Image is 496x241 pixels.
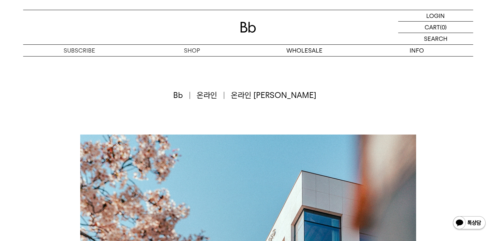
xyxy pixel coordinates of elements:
a: LOGIN [398,10,473,22]
p: INFO [361,45,473,56]
a: SUBSCRIBE [23,45,136,56]
img: 로고 [240,22,256,33]
p: WHOLESALE [248,45,361,56]
a: CART (0) [398,22,473,33]
p: LOGIN [426,10,445,21]
img: 카카오톡 채널 1:1 채팅 버튼 [452,216,486,231]
p: (0) [440,22,447,33]
p: CART [425,22,440,33]
a: SHOP [136,45,248,56]
span: 온라인 [197,90,224,101]
p: SEARCH [424,33,447,44]
span: 온라인 [PERSON_NAME] [231,90,316,101]
span: Bb [173,90,190,101]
